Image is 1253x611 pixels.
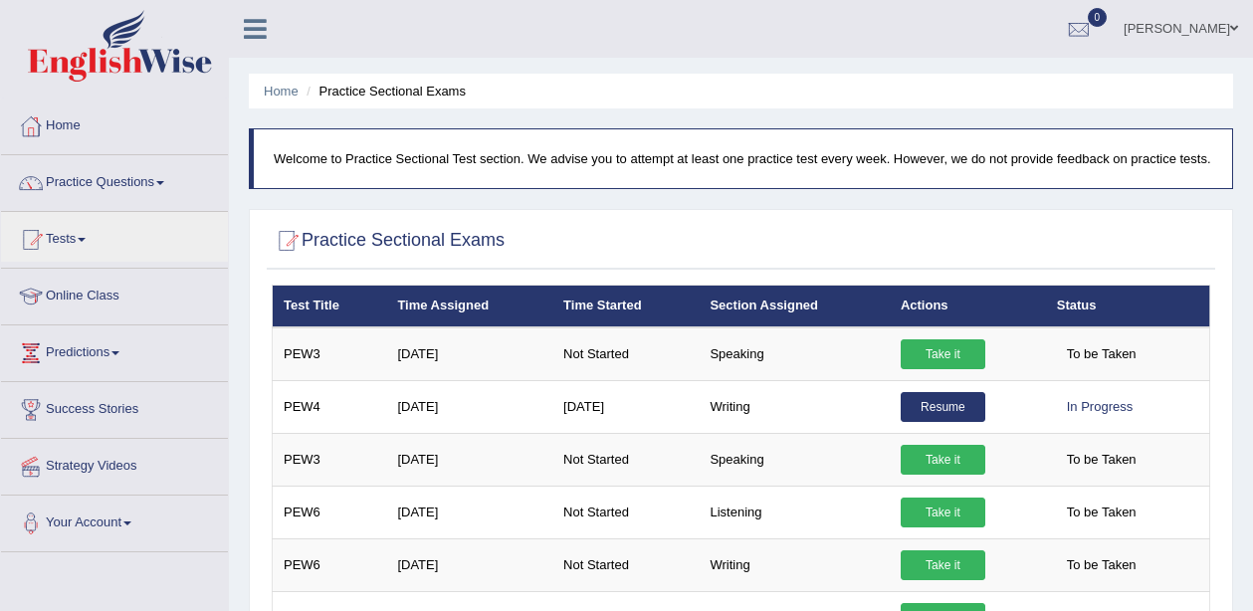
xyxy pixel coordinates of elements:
h2: Practice Sectional Exams [272,226,505,256]
td: PEW3 [273,433,387,486]
th: Time Started [552,286,699,327]
a: Resume [901,392,985,422]
td: PEW6 [273,486,387,538]
a: Strategy Videos [1,439,228,489]
td: Writing [699,380,889,433]
td: [DATE] [386,433,552,486]
a: Your Account [1,496,228,545]
a: Online Class [1,269,228,318]
td: Not Started [552,433,699,486]
span: To be Taken [1057,498,1147,527]
a: Take it [901,498,985,527]
td: Speaking [699,433,889,486]
span: To be Taken [1057,550,1147,580]
td: PEW4 [273,380,387,433]
td: Speaking [699,327,889,381]
td: [DATE] [386,538,552,591]
a: Take it [901,550,985,580]
td: [DATE] [552,380,699,433]
a: Practice Questions [1,155,228,205]
p: Welcome to Practice Sectional Test section. We advise you to attempt at least one practice test e... [274,149,1212,168]
td: PEW6 [273,538,387,591]
td: Listening [699,486,889,538]
span: To be Taken [1057,445,1147,475]
th: Time Assigned [386,286,552,327]
th: Test Title [273,286,387,327]
td: Writing [699,538,889,591]
a: Home [264,84,299,99]
div: In Progress [1057,392,1143,422]
a: Success Stories [1,382,228,432]
span: To be Taken [1057,339,1147,369]
li: Practice Sectional Exams [302,82,466,101]
a: Home [1,99,228,148]
td: Not Started [552,538,699,591]
a: Take it [901,339,985,369]
td: PEW3 [273,327,387,381]
th: Section Assigned [699,286,889,327]
td: [DATE] [386,380,552,433]
td: [DATE] [386,486,552,538]
span: 0 [1088,8,1108,27]
a: Tests [1,212,228,262]
a: Take it [901,445,985,475]
a: Predictions [1,325,228,375]
td: Not Started [552,486,699,538]
td: [DATE] [386,327,552,381]
th: Actions [890,286,1046,327]
td: Not Started [552,327,699,381]
th: Status [1046,286,1210,327]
